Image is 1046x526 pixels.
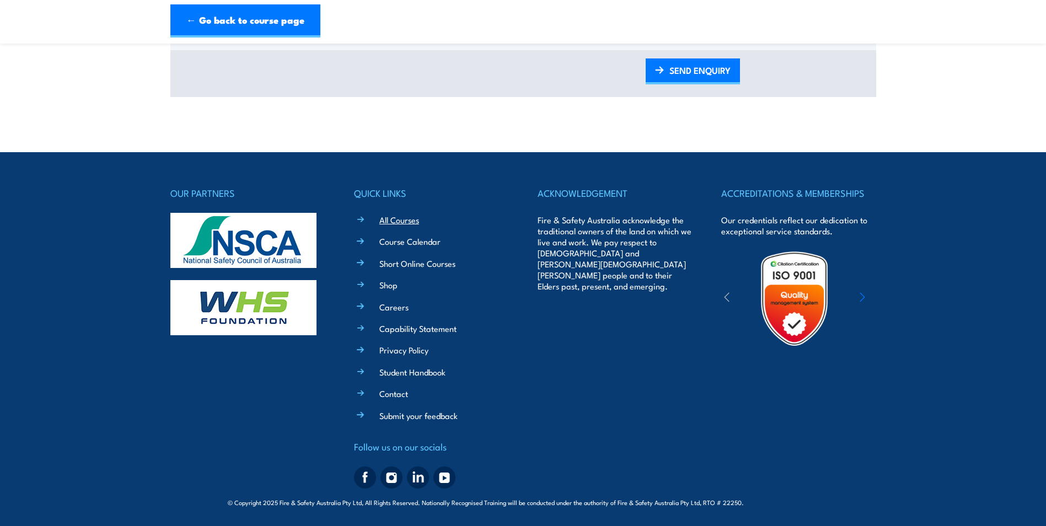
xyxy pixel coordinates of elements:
a: All Courses [379,214,419,226]
a: Privacy Policy [379,344,428,356]
p: Fire & Safety Australia acknowledge the traditional owners of the land on which we live and work.... [538,214,692,292]
a: Contact [379,388,408,399]
img: Untitled design (19) [746,250,843,347]
a: ← Go back to course page [170,4,320,37]
a: SEND ENQUIRY [646,58,740,84]
h4: ACCREDITATIONS & MEMBERSHIPS [721,185,876,201]
h4: ACKNOWLEDGEMENT [538,185,692,201]
h4: OUR PARTNERS [170,185,325,201]
img: whs-logo-footer [170,280,317,335]
p: Our credentials reflect our dedication to exceptional service standards. [721,214,876,237]
a: KND Digital [780,496,818,507]
h4: Follow us on our socials [354,439,508,454]
a: Capability Statement [379,323,457,334]
img: ewpa-logo [843,280,939,318]
a: Shop [379,279,398,291]
h4: QUICK LINKS [354,185,508,201]
a: Submit your feedback [379,410,458,421]
span: © Copyright 2025 Fire & Safety Australia Pty Ltd, All Rights Reserved. Nationally Recognised Trai... [228,497,818,507]
a: Careers [379,301,409,313]
a: Student Handbook [379,366,446,378]
a: Course Calendar [379,235,441,247]
span: Site: [757,498,818,507]
a: Short Online Courses [379,257,455,269]
img: nsca-logo-footer [170,213,317,268]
